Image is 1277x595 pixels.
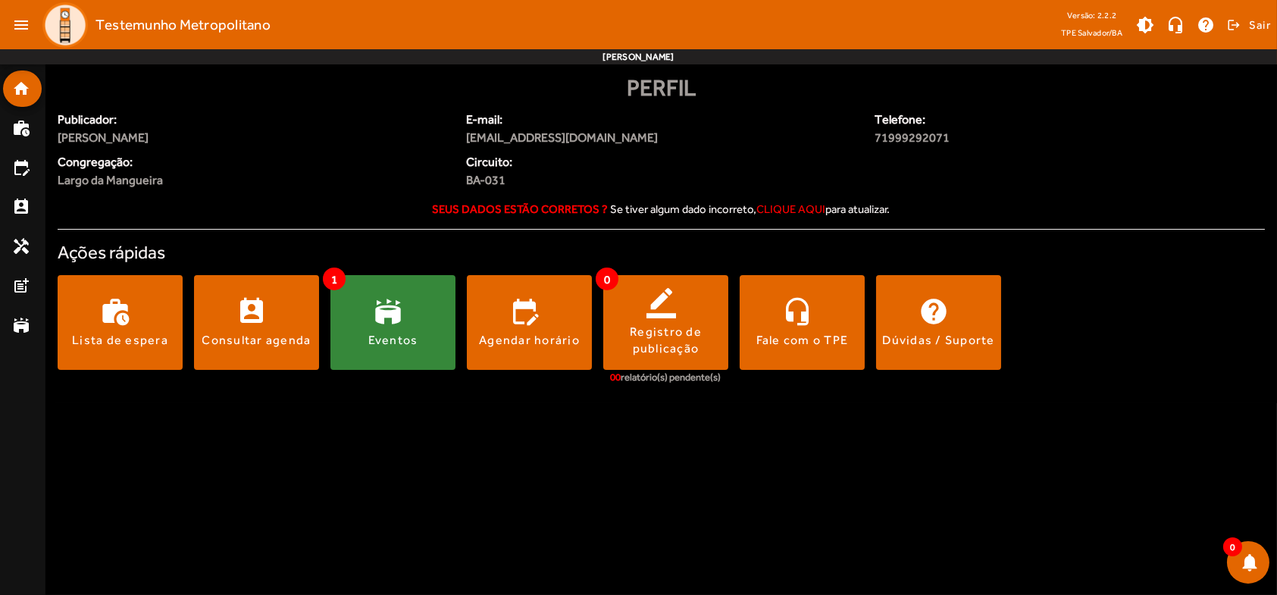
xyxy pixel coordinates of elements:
button: Dúvidas / Suporte [876,275,1001,370]
div: Lista de espera [72,332,168,349]
div: Eventos [368,332,418,349]
strong: Seus dados estão corretos ? [433,202,609,215]
span: Publicador: [58,111,448,129]
span: 71999292071 [875,129,1163,147]
button: Registro de publicação [603,275,728,370]
mat-icon: work_history [12,119,30,137]
div: Versão: 2.2.2 [1061,6,1122,25]
span: 0 [596,268,618,290]
span: [PERSON_NAME] [58,129,448,147]
mat-icon: handyman [12,237,30,255]
span: BA-031 [466,171,652,189]
div: Fale com o TPE [756,332,849,349]
span: Largo da Mangueira [58,171,163,189]
span: Telefone: [875,111,1163,129]
mat-icon: perm_contact_calendar [12,198,30,216]
button: Lista de espera [58,275,183,370]
span: 1 [323,268,346,290]
span: Testemunho Metropolitano [95,13,271,37]
span: 00 [611,371,621,383]
div: Agendar horário [479,332,580,349]
mat-icon: home [12,80,30,98]
button: Consultar agenda [194,275,319,370]
span: Sair [1249,13,1271,37]
button: Fale com o TPE [740,275,865,370]
h4: Ações rápidas [58,242,1265,264]
mat-icon: menu [6,10,36,40]
mat-icon: stadium [12,316,30,334]
mat-icon: edit_calendar [12,158,30,177]
span: E-mail: [466,111,856,129]
button: Eventos [330,275,455,370]
span: Congregação: [58,153,448,171]
a: Testemunho Metropolitano [36,2,271,48]
img: Logo TPE [42,2,88,48]
div: Perfil [58,70,1265,105]
span: Circuito: [466,153,652,171]
span: [EMAIL_ADDRESS][DOMAIN_NAME] [466,129,856,147]
mat-icon: post_add [12,277,30,295]
span: Se tiver algum dado incorreto, para atualizar. [611,202,890,215]
div: Registro de publicação [603,324,728,358]
span: clique aqui [757,202,826,215]
span: 0 [1223,537,1242,556]
div: Dúvidas / Suporte [882,332,994,349]
div: relatório(s) pendente(s) [611,370,721,385]
button: Sair [1225,14,1271,36]
div: Consultar agenda [202,332,311,349]
button: Agendar horário [467,275,592,370]
span: TPE Salvador/BA [1061,25,1122,40]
